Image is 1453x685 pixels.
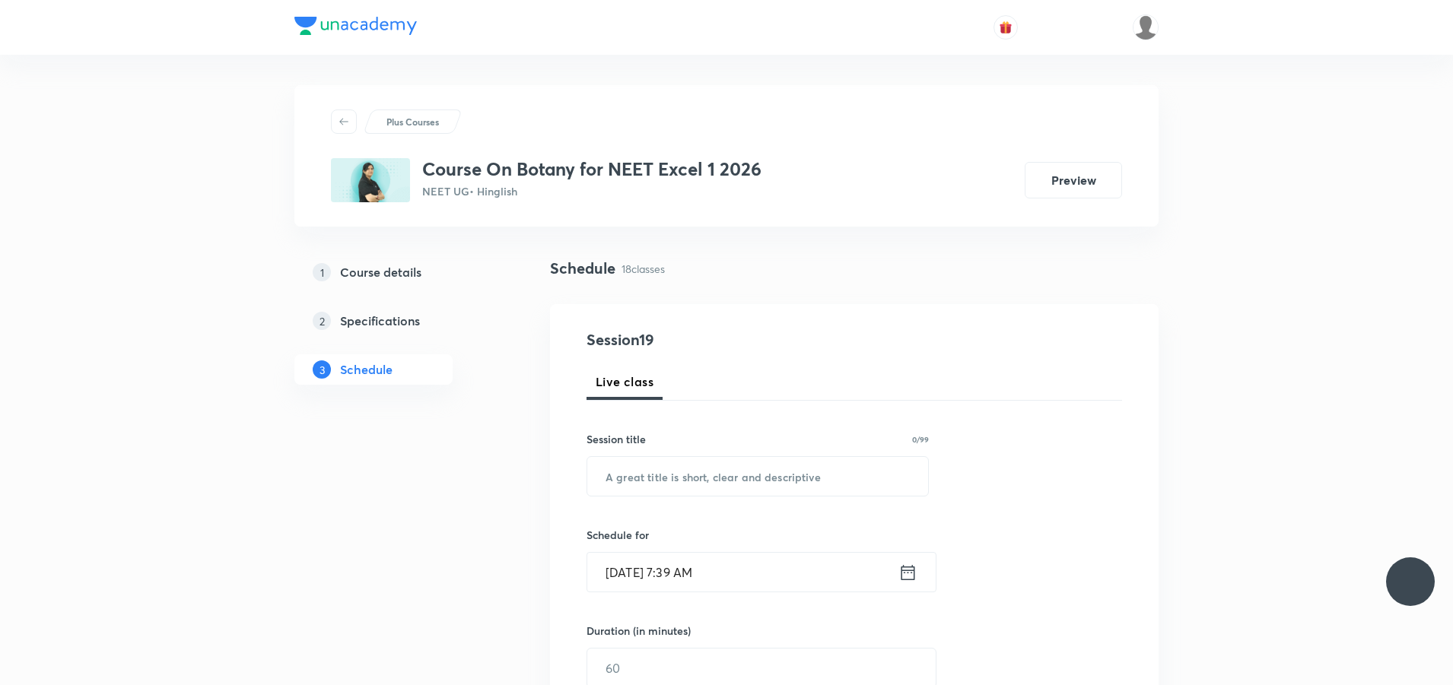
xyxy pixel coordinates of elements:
[1133,14,1159,40] img: Arvind Bhargav
[1025,162,1122,198] button: Preview
[587,457,928,496] input: A great title is short, clear and descriptive
[294,257,501,287] a: 1Course details
[331,158,410,202] img: 5CA3E240-80E2-4022-A53A-790D765797D3_plus.png
[587,431,646,447] h6: Session title
[587,328,864,351] h4: Session 19
[1401,572,1420,591] img: ttu
[294,306,501,336] a: 2Specifications
[912,436,929,443] p: 0/99
[340,263,421,281] h5: Course details
[587,623,691,639] h6: Duration (in minutes)
[386,115,439,128] p: Plus Courses
[587,527,929,543] h6: Schedule for
[313,360,331,379] p: 3
[622,261,665,277] p: 18 classes
[422,158,761,180] h3: Course On Botany for NEET Excel 1 2026
[313,312,331,330] p: 2
[596,373,653,391] span: Live class
[340,360,393,379] h5: Schedule
[550,257,615,280] h4: Schedule
[422,183,761,199] p: NEET UG • Hinglish
[313,263,331,281] p: 1
[994,15,1018,40] button: avatar
[999,21,1013,34] img: avatar
[294,17,417,39] a: Company Logo
[340,312,420,330] h5: Specifications
[294,17,417,35] img: Company Logo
